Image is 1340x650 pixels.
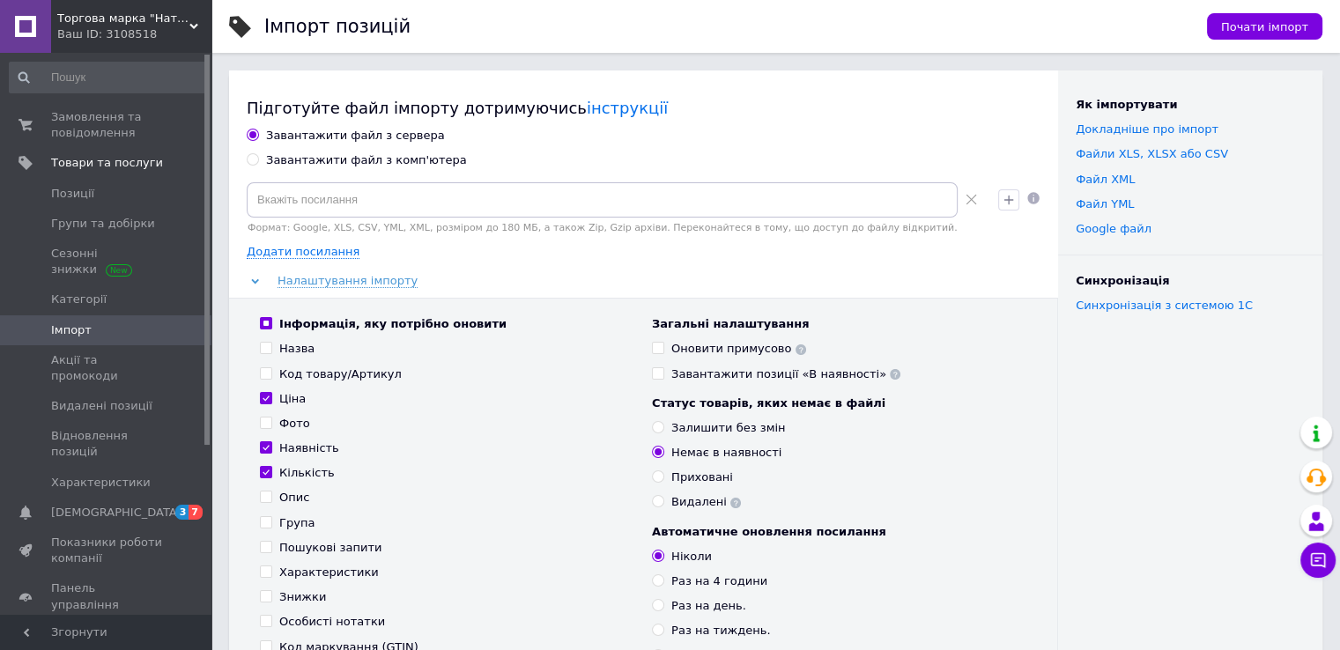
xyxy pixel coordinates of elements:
[247,182,958,218] input: Вкажіть посилання
[51,505,181,521] span: [DEMOGRAPHIC_DATA]
[51,292,107,307] span: Категорії
[279,416,310,432] div: Фото
[1076,97,1305,113] div: Як імпортувати
[671,573,767,589] div: Раз на 4 години
[266,152,467,168] div: Завантажити файл з комп'ютера
[587,99,668,117] a: інструкції
[1076,273,1305,289] div: Синхронізація
[671,598,746,614] div: Раз на день.
[189,505,203,520] span: 7
[51,109,163,141] span: Замовлення та повідомлення
[671,445,781,461] div: Немає в наявності
[279,515,315,531] div: Група
[279,316,507,332] div: Інформація, яку потрібно оновити
[51,535,163,566] span: Показники роботи компанії
[57,11,189,26] span: Торгова марка "Наталюкс"
[1076,299,1253,312] a: Синхронізація з системою 1С
[264,16,411,37] h1: Імпорт позицій
[279,614,385,630] div: Особисті нотатки
[278,274,418,288] span: Налаштування імпорту
[279,565,379,580] div: Характеристики
[1076,173,1135,186] a: Файл XML
[51,398,152,414] span: Видалені позиції
[1076,122,1218,136] a: Докладніше про імпорт
[247,245,359,259] span: Додати посилання
[279,465,335,481] div: Кількість
[51,186,94,202] span: Позиції
[671,420,785,436] div: Залишити без змін
[279,341,315,357] div: Назва
[652,395,1026,411] div: Статус товарів, яких немає в файлі
[1207,13,1322,40] button: Почати імпорт
[175,505,189,520] span: 3
[51,580,163,612] span: Панель управління
[279,440,339,456] div: Наявність
[1300,543,1336,578] button: Чат з покупцем
[671,341,806,357] div: Оновити примусово
[671,623,770,639] div: Раз на тиждень.
[1076,197,1134,211] a: Файл YML
[266,128,445,144] div: Завантажити файл з сервера
[51,475,151,491] span: Характеристики
[671,469,733,485] div: Приховані
[279,490,309,506] div: Опис
[1076,222,1151,235] a: Google файл
[279,589,326,605] div: Знижки
[279,366,402,382] div: Код товару/Артикул
[51,428,163,460] span: Відновлення позицій
[652,524,1026,540] div: Автоматичне оновлення посилання
[671,549,712,565] div: Ніколи
[652,316,1026,332] div: Загальні налаштування
[247,97,1040,119] div: Підготуйте файл імпорту дотримуючись
[671,494,741,510] div: Видалені
[51,216,155,232] span: Групи та добірки
[51,322,92,338] span: Імпорт
[51,155,163,171] span: Товари та послуги
[279,391,306,407] div: Ціна
[57,26,211,42] div: Ваш ID: 3108518
[247,222,984,233] div: Формат: Google, XLS, CSV, YML, XML, розміром до 180 МБ, а також Zip, Gzip архіви. Переконайтеся в...
[1221,20,1308,33] span: Почати імпорт
[51,246,163,277] span: Сезонні знижки
[9,62,208,93] input: Пошук
[671,366,900,382] div: Завантажити позиції «В наявності»
[51,352,163,384] span: Акції та промокоди
[279,540,381,556] div: Пошукові запити
[1076,147,1228,160] a: Файли ХLS, XLSX або CSV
